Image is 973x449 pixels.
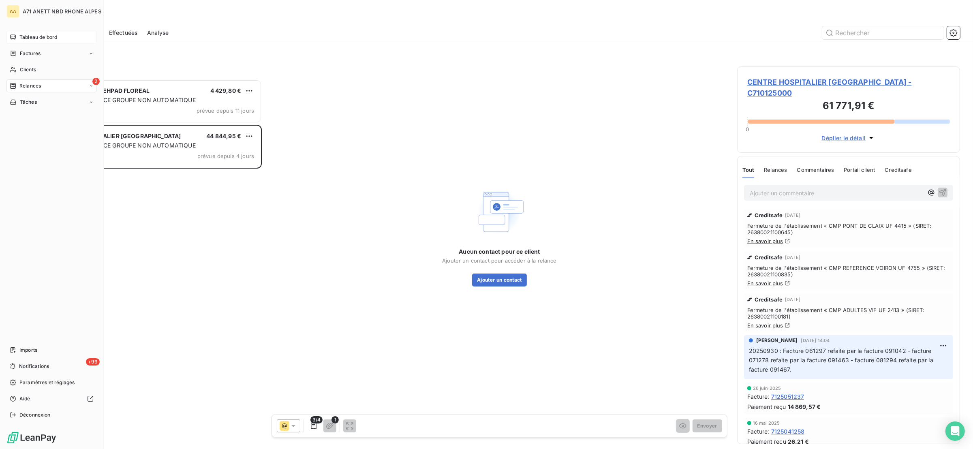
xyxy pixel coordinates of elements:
[19,82,41,90] span: Relances
[19,411,51,419] span: Déconnexion
[747,437,786,446] span: Paiement reçu
[86,358,100,366] span: +99
[756,337,798,344] span: [PERSON_NAME]
[747,280,783,287] a: En savoir plus
[19,395,30,402] span: Aide
[19,34,57,41] span: Tableau de bord
[206,133,241,139] span: 44 844,95 €
[822,26,944,39] input: Rechercher
[58,96,196,103] span: PLAN DE RELANCE GROUPE NON AUTOMATIQUE
[473,186,525,238] img: Empty state
[801,338,830,343] span: [DATE] 14:04
[755,212,783,218] span: Creditsafe
[844,167,875,173] span: Portail client
[20,66,36,73] span: Clients
[6,431,57,444] img: Logo LeanPay
[210,87,242,94] span: 4 429,80 €
[747,402,786,411] span: Paiement reçu
[58,142,196,149] span: PLAN DE RELANCE GROUPE NON AUTOMATIQUE
[747,98,950,115] h3: 61 771,91 €
[788,402,821,411] span: 14 869,57 €
[747,322,783,329] a: En savoir plus
[19,363,49,370] span: Notifications
[442,257,557,264] span: Ajouter un contact pour accéder à la relance
[822,134,866,142] span: Déplier le détail
[331,416,339,423] span: 1
[747,222,950,235] span: Fermeture de l'établissement « CMP PONT DE CLAIX UF 4415 » (SIRET: 26380021100645)
[753,386,781,391] span: 26 juin 2025
[753,421,780,425] span: 16 mai 2025
[147,29,169,37] span: Analyse
[20,98,37,106] span: Tâches
[92,78,100,85] span: 2
[19,379,75,386] span: Paramètres et réglages
[6,5,19,18] div: AA
[785,213,800,218] span: [DATE]
[693,419,722,432] button: Envoyer
[747,77,950,98] span: CENTRE HOSPITALIER [GEOGRAPHIC_DATA] - C710125000
[459,248,540,256] span: Aucun contact pour ce client
[746,126,749,133] span: 0
[945,421,965,441] div: Open Intercom Messenger
[885,167,912,173] span: Creditsafe
[747,265,950,278] span: Fermeture de l'établissement « CMP REFERENCE VOIRON UF 4755 » (SIRET: 26380021100835)
[197,107,254,114] span: prévue depuis 11 jours
[6,392,97,405] a: Aide
[819,133,878,143] button: Déplier le détail
[20,50,41,57] span: Factures
[788,437,809,446] span: 26,21 €
[771,392,804,401] span: 7125051237
[749,347,935,373] span: 20250930 : Facture 061297 refaite par la facture 091042 - facture 071278 refaite par la facture 0...
[797,167,834,173] span: Commentaires
[747,238,783,244] a: En savoir plus
[57,133,181,139] span: CENTRE HOSPITALIER [GEOGRAPHIC_DATA]
[785,297,800,302] span: [DATE]
[23,8,101,15] span: A71 ANETT NBD RHONE ALPES
[310,416,323,423] span: 3/4
[747,392,770,401] span: Facture :
[771,427,805,436] span: 7125041258
[742,167,755,173] span: Tout
[19,346,37,354] span: Imports
[785,255,800,260] span: [DATE]
[755,296,783,303] span: Creditsafe
[472,274,527,287] button: Ajouter un contact
[764,167,787,173] span: Relances
[747,307,950,320] span: Fermeture de l'établissement « CMP ADULTES VIF UF 2413 » (SIRET: 26380021100181)
[755,254,783,261] span: Creditsafe
[747,427,770,436] span: Facture :
[197,153,254,159] span: prévue depuis 4 jours
[109,29,138,37] span: Effectuées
